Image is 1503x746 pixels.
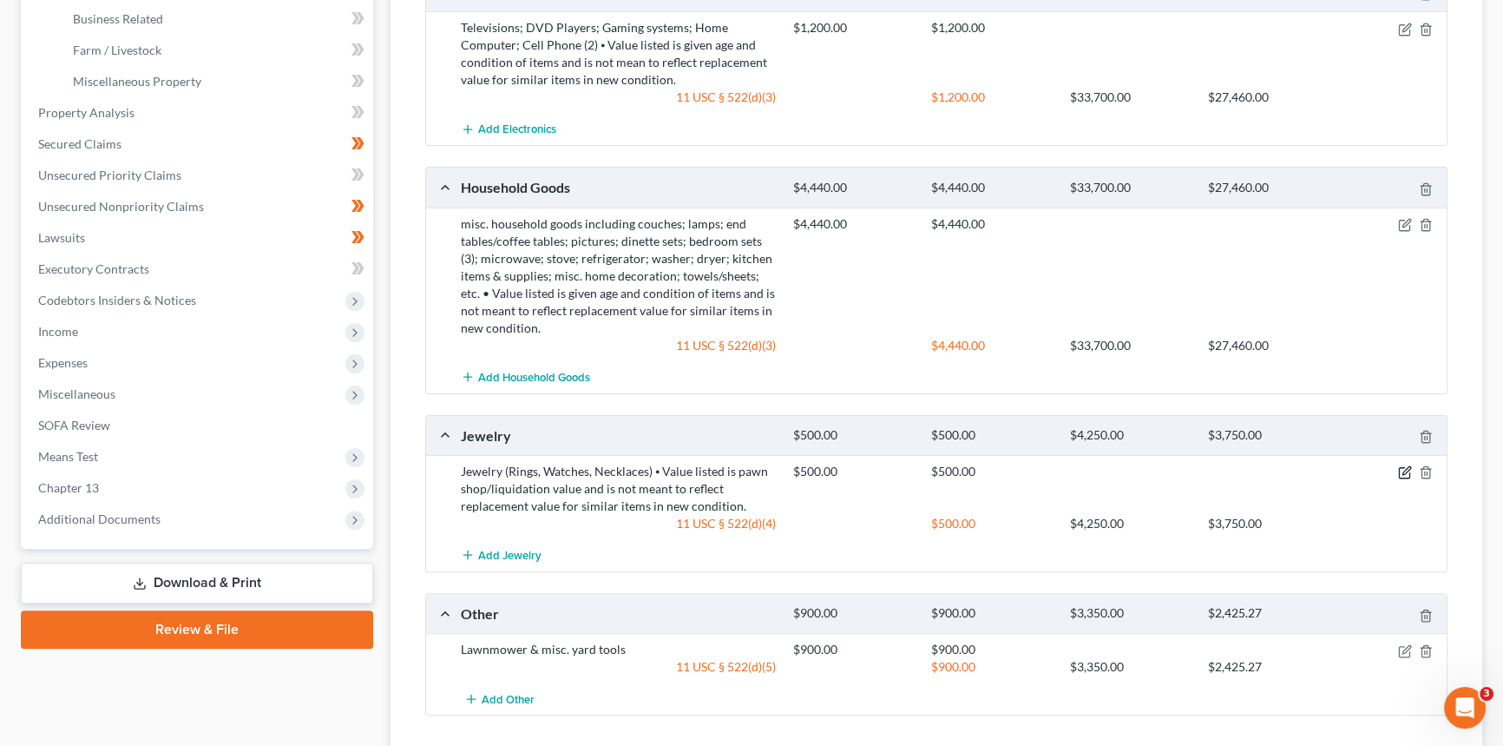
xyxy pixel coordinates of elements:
a: Property Analysis [24,97,373,129]
a: Lawsuits [24,222,373,254]
iframe: Intercom live chat [1444,687,1486,729]
a: Executory Contracts [24,254,373,285]
div: $27,460.00 [1199,180,1337,196]
span: Add Jewelry [478,549,541,563]
a: Unsecured Priority Claims [24,160,373,191]
div: $27,460.00 [1199,89,1337,106]
span: 3 [1480,687,1493,701]
button: Add Other [461,683,537,715]
a: Secured Claims [24,129,373,160]
div: $1,200.00 [922,19,1060,36]
span: Add Household Goods [478,370,590,384]
div: Lawnmower & misc. yard tools [452,641,784,658]
div: $1,200.00 [922,89,1060,106]
div: $500.00 [922,427,1060,444]
div: 11 USC § 522(d)(5) [452,658,784,676]
div: Other [452,604,784,623]
div: $33,700.00 [1061,337,1199,354]
a: Download & Print [21,563,373,604]
div: $900.00 [784,641,922,658]
span: Property Analysis [38,105,135,120]
div: $500.00 [784,463,922,480]
a: Review & File [21,611,373,649]
a: Business Related [59,3,373,35]
span: Lawsuits [38,230,85,245]
span: Means Test [38,449,98,464]
a: Farm / Livestock [59,35,373,66]
span: Executory Contracts [38,261,149,276]
a: SOFA Review [24,410,373,441]
span: Add Electronics [478,122,556,136]
div: misc. household goods including couches; lamps; end tables/coffee tables; pictures; dinette sets;... [452,215,784,337]
div: $4,440.00 [922,337,1060,354]
span: Miscellaneous [38,386,115,401]
div: $4,250.00 [1061,515,1199,532]
div: $33,700.00 [1061,89,1199,106]
button: Add Electronics [461,113,556,145]
button: Add Household Goods [461,361,590,393]
span: Chapter 13 [38,480,99,495]
div: $4,440.00 [784,180,922,196]
div: $3,750.00 [1199,515,1337,532]
div: 11 USC § 522(d)(4) [452,515,784,532]
div: $500.00 [922,463,1060,480]
span: Add Other [482,692,535,706]
div: Jewelry (Rings, Watches, Necklaces) ⦁ Value listed is pawn shop/liquidation value and is not mean... [452,463,784,515]
div: Household Goods [452,178,784,196]
div: $2,425.27 [1199,605,1337,622]
div: $3,350.00 [1061,658,1199,676]
div: $4,250.00 [1061,427,1199,444]
div: 11 USC § 522(d)(3) [452,89,784,106]
span: Unsecured Priority Claims [38,168,181,182]
a: Unsecured Nonpriority Claims [24,191,373,222]
div: $2,425.27 [1199,658,1337,676]
div: $4,440.00 [922,180,1060,196]
div: $33,700.00 [1061,180,1199,196]
span: Income [38,324,78,339]
div: 11 USC § 522(d)(3) [452,337,784,354]
div: $4,440.00 [922,215,1060,233]
span: Farm / Livestock [73,43,161,57]
span: SOFA Review [38,418,110,432]
div: $3,750.00 [1199,427,1337,444]
div: $900.00 [922,605,1060,622]
div: $1,200.00 [784,19,922,36]
span: Expenses [38,355,88,370]
span: Secured Claims [38,136,121,151]
div: $900.00 [922,658,1060,676]
div: $27,460.00 [1199,337,1337,354]
div: Jewelry [452,426,784,445]
div: $4,440.00 [784,215,922,233]
span: Codebtors Insiders & Notices [38,293,196,307]
span: Miscellaneous Property [73,74,201,89]
div: $500.00 [922,515,1060,532]
div: Televisions; DVD Players; Gaming systems; Home Computer; Cell Phone (2) ⦁ Value listed is given a... [452,19,784,89]
span: Business Related [73,11,163,26]
div: $900.00 [784,605,922,622]
a: Miscellaneous Property [59,66,373,97]
div: $900.00 [922,641,1060,658]
span: Unsecured Nonpriority Claims [38,199,204,214]
div: $3,350.00 [1061,605,1199,622]
span: Additional Documents [38,512,161,526]
div: $500.00 [784,427,922,444]
button: Add Jewelry [461,539,541,571]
